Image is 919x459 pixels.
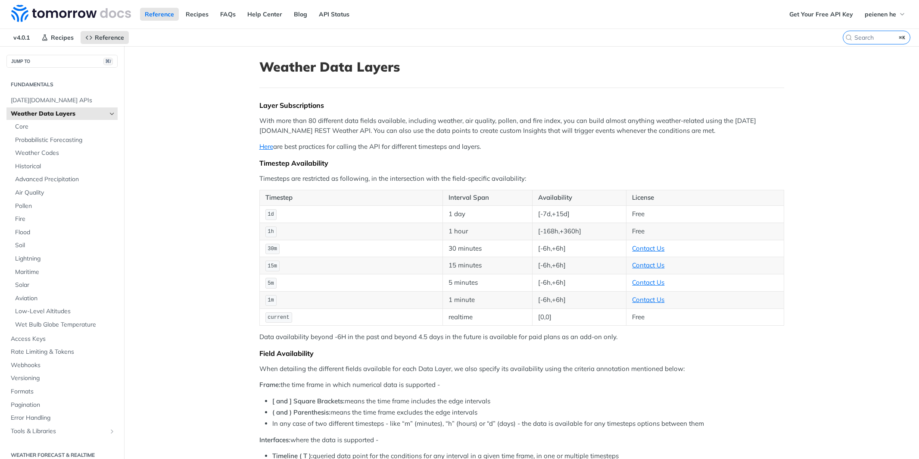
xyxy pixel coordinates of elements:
[259,174,784,184] p: Timesteps are restricted as following, in the intersection with the field-specific availability:
[11,348,115,356] span: Rate Limiting & Tokens
[11,226,118,239] a: Flood
[860,8,910,21] button: peienen he
[259,349,784,358] div: Field Availability
[6,55,118,68] button: JUMP TO⌘/
[11,374,115,383] span: Versioning
[15,123,115,131] span: Core
[15,202,115,211] span: Pollen
[289,8,312,21] a: Blog
[11,200,118,213] a: Pollen
[51,34,74,41] span: Recipes
[845,34,852,41] svg: Search
[272,397,345,405] strong: [ and ] Square Brackets:
[15,268,115,277] span: Maritime
[272,408,784,418] li: means the time frame excludes the edge intervals
[11,401,115,409] span: Pagination
[259,142,273,151] a: Here
[259,364,784,374] p: When detailing the different fields available for each Data Layer, we also specify its availabili...
[259,101,784,110] div: Layer Subscriptions
[9,31,34,44] span: v4.0.1
[6,412,118,424] a: Error Handling
[11,318,118,331] a: Wet Bulb Globe Temperature
[15,294,115,303] span: Aviation
[897,33,908,42] kbd: ⌘K
[259,142,784,152] p: are best practices for calling the API for different timesteps and layers.
[314,8,354,21] a: API Status
[15,307,115,316] span: Low-Level Altitudes
[632,244,664,252] a: Contact Us
[259,190,443,206] th: Timestep
[11,361,115,370] span: Webhooks
[6,107,118,120] a: Weather Data LayersHide subpages for Weather Data Layers
[11,96,115,105] span: [DATE][DOMAIN_NAME] APIs
[533,308,626,326] td: [0,0]
[11,292,118,305] a: Aviation
[6,81,118,88] h2: Fundamentals
[6,451,118,459] h2: Weather Forecast & realtime
[272,419,784,429] li: In any case of two different timesteps - like “m” (minutes), “h” (hours) or “d” (days) - the data...
[632,261,664,269] a: Contact Us
[443,274,533,292] td: 5 minutes
[109,428,115,435] button: Show subpages for Tools & Libraries
[11,5,131,22] img: Tomorrow.io Weather API Docs
[11,213,118,226] a: Fire
[109,110,115,117] button: Hide subpages for Weather Data Layers
[15,136,115,145] span: Probabilistic Forecasting
[259,159,784,167] div: Timestep Availability
[268,280,274,286] span: 5m
[15,215,115,223] span: Fire
[259,332,784,342] p: Data availability beyond -6H in the past and beyond 4.5 days in the future is available for paid ...
[11,252,118,265] a: Lightning
[259,59,784,75] h1: Weather Data Layers
[626,308,784,326] td: Free
[533,291,626,308] td: [-6h,+6h]
[632,296,664,304] a: Contact Us
[865,10,896,18] span: peienen he
[259,116,784,135] p: With more than 80 different data fields available, including weather, air quality, pollen, and fi...
[443,240,533,257] td: 30 minutes
[15,149,115,157] span: Weather Codes
[443,190,533,206] th: Interval Span
[268,263,277,269] span: 15m
[11,427,106,436] span: Tools & Libraries
[533,223,626,240] td: [-168h,+360h]
[6,359,118,372] a: Webhooks
[11,335,115,343] span: Access Keys
[272,408,330,416] strong: ( and ) Parenthesis:
[81,31,129,44] a: Reference
[626,190,784,206] th: License
[11,110,106,118] span: Weather Data Layers
[272,396,784,406] li: means the time frame includes the edge intervals
[259,380,784,390] p: the time frame in which numerical data is supported -
[632,278,664,286] a: Contact Us
[11,239,118,252] a: Soil
[6,346,118,358] a: Rate Limiting & Tokens
[533,257,626,274] td: [-6h,+6h]
[626,205,784,223] td: Free
[15,162,115,171] span: Historical
[443,257,533,274] td: 15 minutes
[443,223,533,240] td: 1 hour
[11,387,115,396] span: Formats
[11,120,118,133] a: Core
[15,255,115,263] span: Lightning
[6,372,118,385] a: Versioning
[443,205,533,223] td: 1 day
[15,228,115,237] span: Flood
[103,58,113,65] span: ⌘/
[268,229,274,235] span: 1h
[533,190,626,206] th: Availability
[443,308,533,326] td: realtime
[11,173,118,186] a: Advanced Precipitation
[268,314,289,321] span: current
[11,305,118,318] a: Low-Level Altitudes
[11,279,118,292] a: Solar
[6,399,118,412] a: Pagination
[11,414,115,422] span: Error Handling
[6,94,118,107] a: [DATE][DOMAIN_NAME] APIs
[6,385,118,398] a: Formats
[15,281,115,289] span: Solar
[11,160,118,173] a: Historical
[268,211,274,217] span: 1d
[533,205,626,223] td: [-7d,+15d]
